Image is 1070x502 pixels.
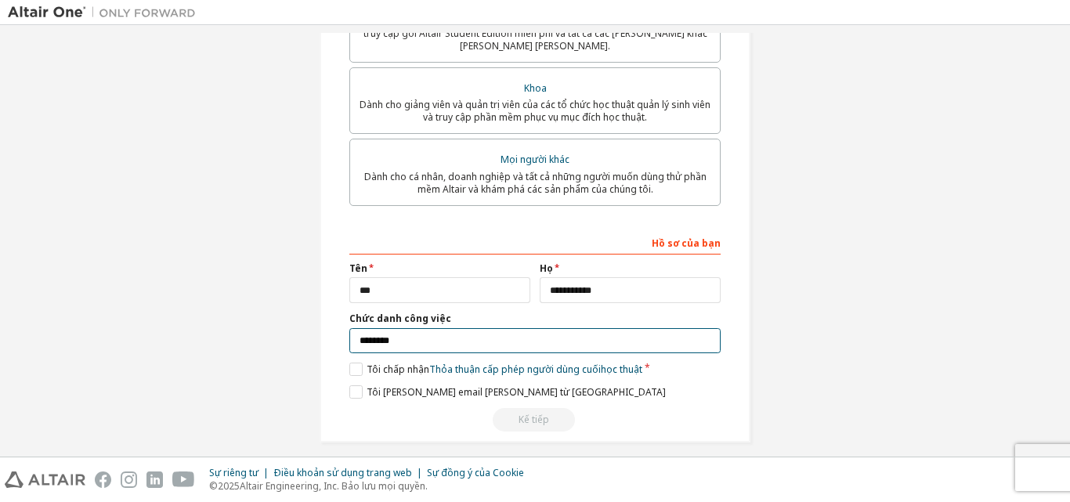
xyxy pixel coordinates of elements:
[367,385,666,399] font: Tôi [PERSON_NAME] email [PERSON_NAME] từ [GEOGRAPHIC_DATA]
[601,363,642,376] font: học thuật
[240,479,428,493] font: Altair Engineering, Inc. Bảo lưu mọi quyền.
[8,5,204,20] img: Altair One
[218,479,240,493] font: 2025
[349,262,367,275] font: Tên
[349,408,721,432] div: Đọc và chấp nhận EULA để tiếp tục
[363,14,708,52] font: [PERSON_NAME] [PERSON_NAME] [PERSON_NAME] [PERSON_NAME] học muốn truy cập gói Altair Student Edit...
[349,312,451,325] font: Chức danh công việc
[360,98,710,124] font: Dành cho giảng viên và quản trị viên của các tổ chức học thuật quản lý sinh viên và truy cập phần...
[501,153,569,166] font: Mọi người khác
[172,471,195,488] img: youtube.svg
[524,81,547,95] font: Khoa
[95,471,111,488] img: facebook.svg
[429,363,601,376] font: Thỏa thuận cấp phép người dùng cuối
[652,237,721,250] font: Hồ sơ của bạn
[146,471,163,488] img: linkedin.svg
[364,170,707,196] font: Dành cho cá nhân, doanh nghiệp và tất cả những người muốn dùng thử phần mềm Altair và khám phá cá...
[121,471,137,488] img: instagram.svg
[273,466,412,479] font: Điều khoản sử dụng trang web
[209,479,218,493] font: ©
[367,363,429,376] font: Tôi chấp nhận
[427,466,524,479] font: Sự đồng ý của Cookie
[540,262,553,275] font: Họ
[5,471,85,488] img: altair_logo.svg
[209,466,258,479] font: Sự riêng tư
